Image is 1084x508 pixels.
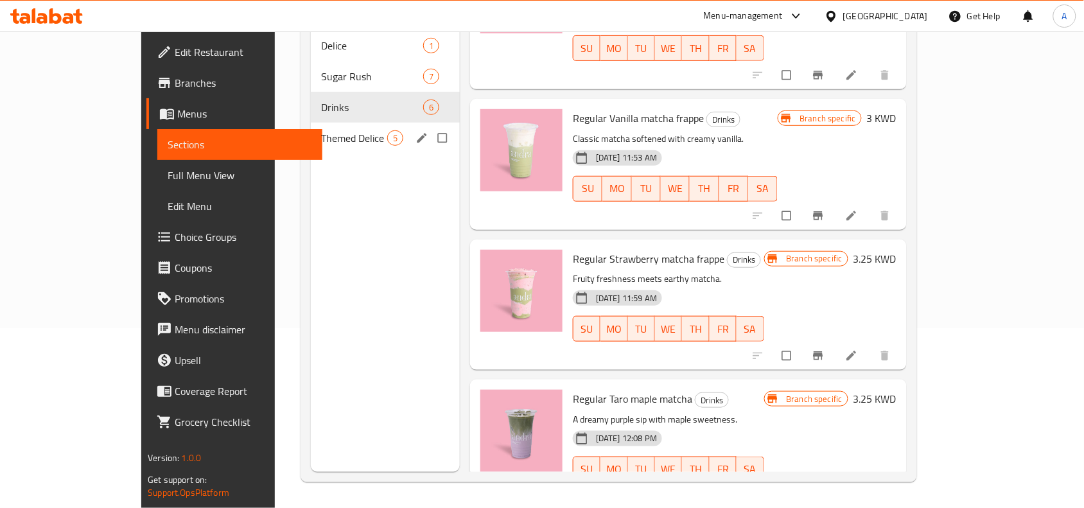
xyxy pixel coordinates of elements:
a: Edit menu item [845,349,861,362]
span: [DATE] 11:59 AM [591,292,662,304]
button: delete [871,61,902,89]
span: [DATE] 11:53 AM [591,152,662,164]
a: Coupons [146,252,322,283]
span: Branch specific [782,393,848,405]
span: Choice Groups [175,229,312,245]
span: Sections [168,137,312,152]
h6: 3.25 KWD [853,250,896,268]
div: Sugar Rush7 [311,61,460,92]
span: Version: [148,450,179,466]
span: 1.0.0 [182,450,202,466]
span: TU [633,320,650,338]
button: TU [628,457,655,482]
span: Edit Menu [168,198,312,214]
button: MO [600,457,627,482]
span: TH [687,39,704,58]
span: SA [742,39,758,58]
span: MO [606,320,622,338]
span: MO [606,460,622,478]
span: Edit Restaurant [175,44,312,60]
div: Drinks [727,252,761,268]
span: Select to update [774,63,801,87]
span: Branches [175,75,312,91]
div: items [423,38,439,53]
span: Drinks [321,100,423,115]
span: WE [660,460,677,478]
button: TU [632,176,661,202]
a: Branches [146,67,322,98]
a: Support.OpsPlatform [148,484,229,501]
span: Delice [321,38,423,53]
button: WE [655,35,682,61]
a: Edit Menu [157,191,322,222]
a: Menu disclaimer [146,314,322,345]
span: TH [687,460,704,478]
a: Coverage Report [146,376,322,407]
span: WE [660,39,677,58]
span: Regular Strawberry matcha frappe [573,249,724,268]
a: Edit menu item [845,69,861,82]
span: A [1062,9,1067,23]
span: Coupons [175,260,312,276]
div: Themed Delice5edit [311,123,460,153]
a: Sections [157,129,322,160]
span: TH [695,179,713,198]
div: Delice1 [311,30,460,61]
a: Grocery Checklist [146,407,322,437]
button: SU [573,316,600,342]
a: Choice Groups [146,222,322,252]
img: Regular Taro maple matcha [480,390,563,472]
button: MO [600,316,627,342]
span: Drinks [707,112,740,127]
button: SU [573,457,600,482]
span: Menu disclaimer [175,322,312,337]
span: Regular Vanilla matcha frappe [573,109,704,128]
a: Full Menu View [157,160,322,191]
a: Upsell [146,345,322,376]
p: Fruity freshness meets earthy matcha. [573,271,764,287]
button: SA [748,176,777,202]
a: Menus [146,98,322,129]
button: MO [600,35,627,61]
img: Regular Strawberry matcha frappe [480,250,563,332]
span: Coverage Report [175,383,312,399]
button: SU [573,176,602,202]
button: TH [682,316,709,342]
button: TH [682,457,709,482]
button: delete [871,202,902,230]
span: Sugar Rush [321,69,423,84]
a: Edit menu item [845,209,861,222]
button: MO [602,176,631,202]
span: Upsell [175,353,312,368]
span: FR [715,320,731,338]
div: items [423,100,439,115]
span: SA [742,320,758,338]
span: SU [579,179,597,198]
span: Regular Taro maple matcha [573,389,692,408]
div: items [387,130,403,146]
img: Regular Vanilla matcha frappe [480,109,563,191]
span: Get support on: [148,471,207,488]
span: FR [724,179,743,198]
button: TU [628,316,655,342]
button: TU [628,35,655,61]
button: FR [710,316,737,342]
span: SA [753,179,772,198]
span: 7 [424,71,439,83]
span: SU [579,39,595,58]
span: TH [687,320,704,338]
button: SU [573,35,600,61]
div: Drinks6 [311,92,460,123]
button: WE [655,457,682,482]
span: FR [715,39,731,58]
button: FR [710,457,737,482]
button: edit [414,130,433,146]
span: 5 [388,132,403,145]
span: TU [633,39,650,58]
span: SU [579,460,595,478]
span: WE [666,179,685,198]
h6: 3 KWD [867,109,896,127]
